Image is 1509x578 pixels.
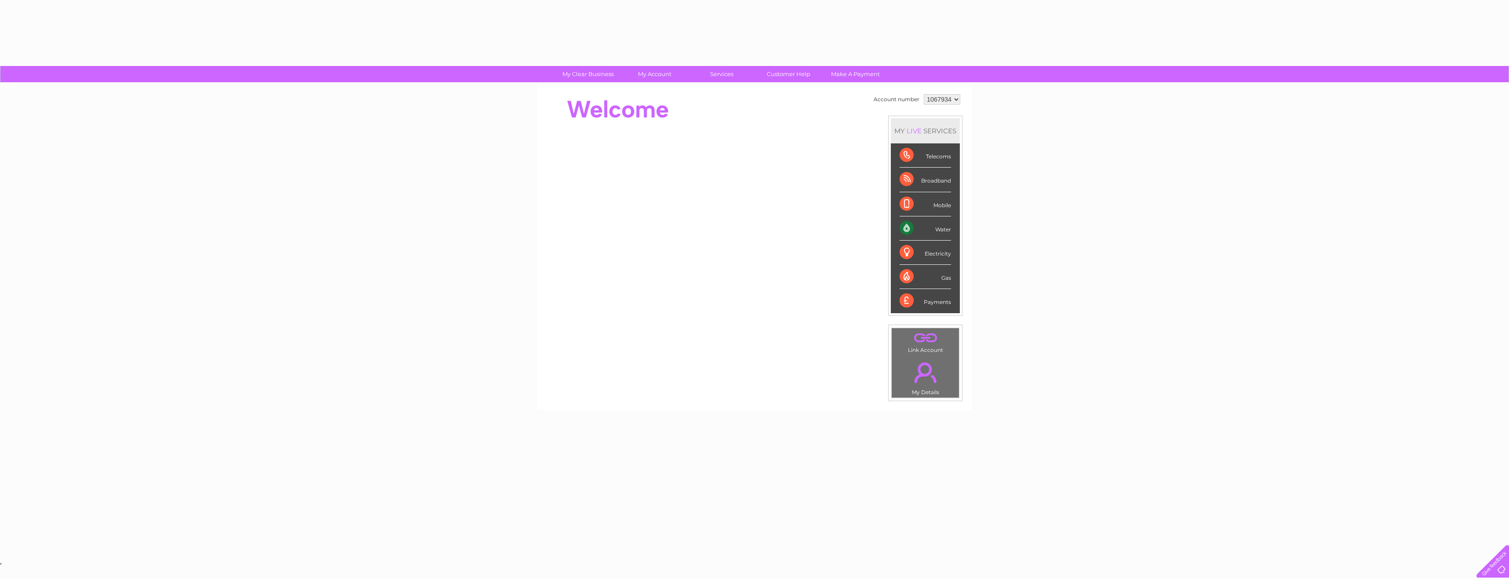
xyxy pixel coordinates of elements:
div: Electricity [900,241,951,265]
div: Payments [900,289,951,313]
td: Link Account [891,328,959,355]
a: Make A Payment [819,66,892,82]
div: Gas [900,265,951,289]
a: Customer Help [752,66,825,82]
div: LIVE [905,127,923,135]
a: . [894,330,957,346]
td: My Details [891,355,959,398]
div: Telecoms [900,143,951,168]
a: My Account [619,66,691,82]
div: Broadband [900,168,951,192]
div: Mobile [900,192,951,216]
div: Water [900,216,951,241]
a: My Clear Business [552,66,624,82]
td: Account number [871,92,922,107]
div: MY SERVICES [891,118,960,143]
a: . [894,357,957,388]
a: Services [685,66,758,82]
